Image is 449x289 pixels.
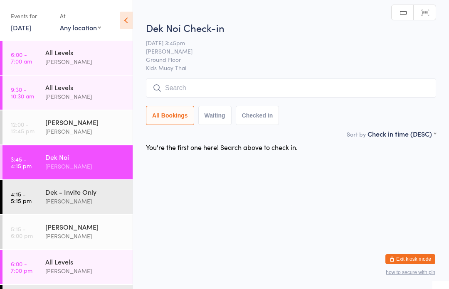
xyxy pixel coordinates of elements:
[347,130,366,138] label: Sort by
[146,55,423,64] span: Ground Floor
[11,51,32,64] time: 6:00 - 7:00 am
[11,225,33,239] time: 5:15 - 6:00 pm
[45,118,126,127] div: [PERSON_NAME]
[11,260,32,274] time: 6:00 - 7:00 pm
[146,106,194,125] button: All Bookings
[2,145,133,179] a: 3:45 -4:15 pmDek Noi[PERSON_NAME]
[146,78,436,98] input: Search
[2,215,133,249] a: 5:15 -6:00 pm[PERSON_NAME][PERSON_NAME]
[45,231,126,241] div: [PERSON_NAME]
[45,257,126,266] div: All Levels
[198,106,232,125] button: Waiting
[146,142,298,152] div: You're the first one here! Search above to check in.
[386,269,435,275] button: how to secure with pin
[146,47,423,55] span: [PERSON_NAME]
[2,250,133,284] a: 6:00 -7:00 pmAll Levels[PERSON_NAME]
[11,191,32,204] time: 4:15 - 5:15 pm
[11,156,32,169] time: 3:45 - 4:15 pm
[146,39,423,47] span: [DATE] 3:45pm
[11,121,35,134] time: 12:00 - 12:45 pm
[60,9,101,23] div: At
[60,23,101,32] div: Any location
[2,180,133,214] a: 4:15 -5:15 pmDek - Invite Only[PERSON_NAME]
[368,129,436,138] div: Check in time (DESC)
[45,196,126,206] div: [PERSON_NAME]
[385,254,435,264] button: Exit kiosk mode
[146,21,436,34] h2: Dek Noi Check-in
[2,110,133,144] a: 12:00 -12:45 pm[PERSON_NAME][PERSON_NAME]
[11,86,34,99] time: 9:30 - 10:30 am
[146,64,436,72] span: Kids Muay Thai
[11,23,31,32] a: [DATE]
[45,57,126,66] div: [PERSON_NAME]
[45,187,126,196] div: Dek - Invite Only
[45,222,126,231] div: [PERSON_NAME]
[45,127,126,136] div: [PERSON_NAME]
[45,83,126,92] div: All Levels
[45,48,126,57] div: All Levels
[2,41,133,75] a: 6:00 -7:00 amAll Levels[PERSON_NAME]
[45,92,126,101] div: [PERSON_NAME]
[45,152,126,162] div: Dek Noi
[2,76,133,110] a: 9:30 -10:30 amAll Levels[PERSON_NAME]
[236,106,279,125] button: Checked in
[11,9,52,23] div: Events for
[45,162,126,171] div: [PERSON_NAME]
[45,266,126,276] div: [PERSON_NAME]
